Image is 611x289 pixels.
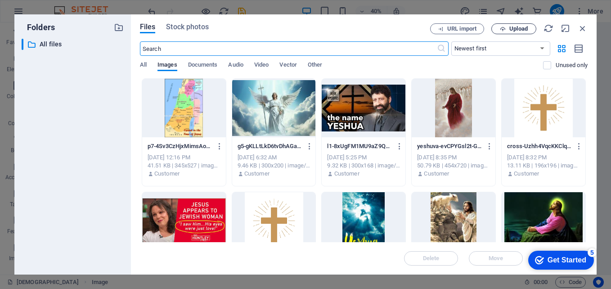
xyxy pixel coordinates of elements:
[254,59,269,72] span: Video
[157,59,177,72] span: Images
[140,22,156,32] span: Files
[166,22,208,32] span: Stock photos
[424,170,449,178] p: Customer
[238,142,302,150] p: g5-gKLLtLkD6tvDhAGaIQ827A.jpg
[148,142,212,150] p: p7-4Sv3CzHjxMimsAoz4ChiDQ.jpg
[327,142,391,150] p: l1-8xUgFM1MU9aZ9QM1nh1Emw.jpg
[447,26,476,32] span: URL import
[507,162,580,170] div: 13.11 KB | 196x196 | image/png
[430,23,484,34] button: URL import
[509,26,528,32] span: Upload
[578,23,588,33] i: Close
[244,170,270,178] p: Customer
[327,154,400,162] div: [DATE] 5:25 PM
[140,41,437,56] input: Search
[544,23,553,33] i: Reload
[561,23,571,33] i: Minimize
[5,5,71,23] div: Get Started 5 items remaining, 0% complete
[40,39,107,50] p: All files
[238,154,310,162] div: [DATE] 6:32 AM
[148,154,220,162] div: [DATE] 12:16 PM
[514,170,539,178] p: Customer
[507,154,580,162] div: [DATE] 8:32 PM
[114,23,124,32] i: Create new folder
[417,162,490,170] div: 50.79 KB | 454x720 | image/jpeg
[228,59,243,72] span: Audio
[507,142,571,150] p: cross-Uzhh4VqcKKClqaYyNi-edQ-pGxu7O7KoL4K4LrT7QveJQ.png
[148,162,220,170] div: 41.51 KB | 345x527 | image/jpeg
[417,154,490,162] div: [DATE] 8:35 PM
[154,170,180,178] p: Customer
[140,59,147,72] span: All
[238,162,310,170] div: 9.46 KB | 300x200 | image/jpeg
[491,23,536,34] button: Upload
[279,59,297,72] span: Vector
[334,170,359,178] p: Customer
[64,2,73,11] div: 5
[24,10,63,18] div: Get Started
[22,22,55,33] p: Folders
[417,142,481,150] p: yeshuva-evCPYGsl2t-G9V7t3-4XhA.jpg
[308,59,322,72] span: Other
[188,59,218,72] span: Documents
[327,162,400,170] div: 9.32 KB | 300x168 | image/jpeg
[22,39,23,50] div: ​
[556,61,588,69] p: Displays only files that are not in use on the website. Files added during this session can still...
